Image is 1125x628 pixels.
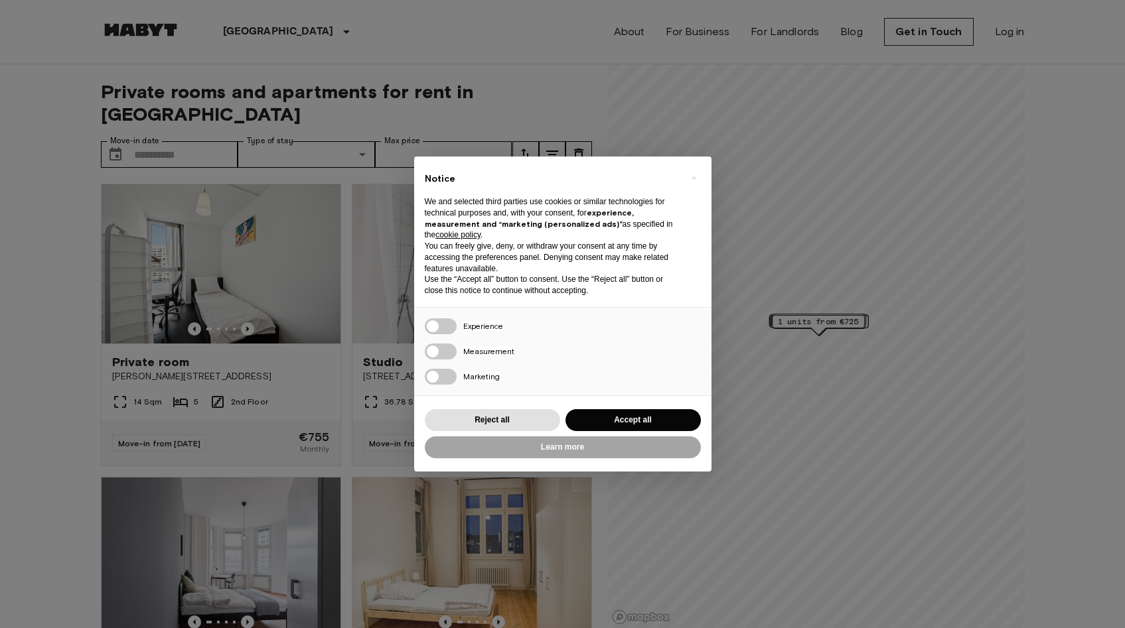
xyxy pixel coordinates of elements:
[425,196,680,241] p: We and selected third parties use cookies or similar technologies for technical purposes and, wit...
[463,346,514,356] span: Measurement
[425,274,680,296] p: Use the “Accept all” button to consent. Use the “Reject all” button or close this notice to conti...
[425,208,634,229] strong: experience, measurement and “marketing (personalized ads)”
[463,371,500,381] span: Marketing
[684,167,705,188] button: Close this notice
[692,170,696,186] span: ×
[425,172,680,186] h2: Notice
[425,241,680,274] p: You can freely give, deny, or withdraw your consent at any time by accessing the preferences pane...
[565,409,701,431] button: Accept all
[463,321,503,331] span: Experience
[435,230,481,239] a: cookie policy
[425,436,701,458] button: Learn more
[425,409,560,431] button: Reject all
